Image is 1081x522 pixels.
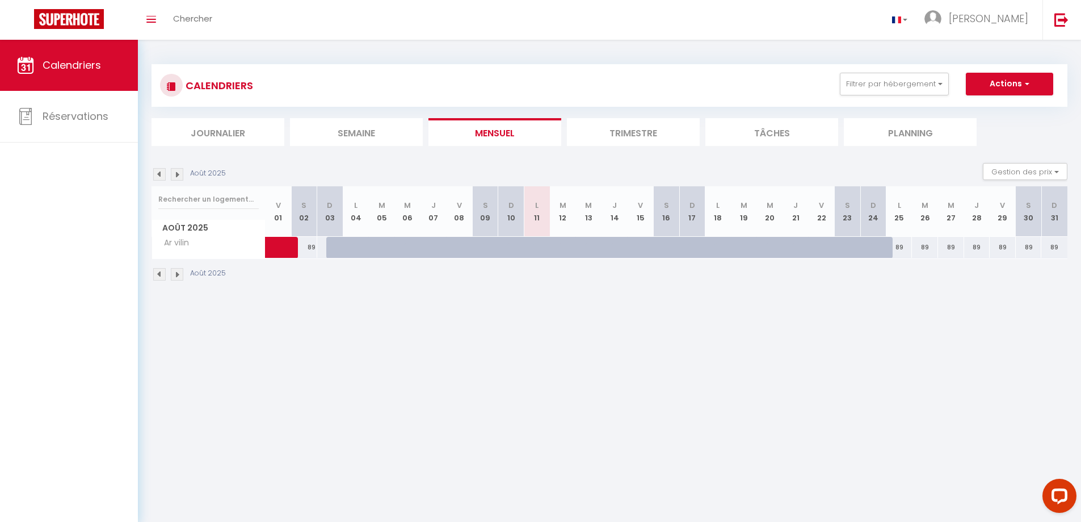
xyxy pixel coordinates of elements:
abbr: V [1000,200,1005,211]
div: 89 [912,237,938,258]
li: Mensuel [428,118,561,146]
abbr: J [431,200,436,211]
iframe: LiveChat chat widget [1033,474,1081,522]
abbr: M [767,200,773,211]
img: Super Booking [34,9,104,29]
th: 29 [990,186,1016,237]
div: 89 [964,237,990,258]
div: 89 [1041,237,1067,258]
li: Semaine [290,118,423,146]
abbr: L [898,200,901,211]
th: 02 [291,186,317,237]
span: Réservations [43,109,108,123]
li: Planning [844,118,977,146]
th: 31 [1041,186,1067,237]
abbr: V [819,200,824,211]
th: 30 [1016,186,1042,237]
abbr: S [1026,200,1031,211]
th: 04 [343,186,369,237]
abbr: S [483,200,488,211]
abbr: M [741,200,747,211]
abbr: J [974,200,979,211]
abbr: D [689,200,695,211]
th: 22 [809,186,835,237]
th: 09 [472,186,498,237]
li: Trimestre [567,118,700,146]
th: 25 [886,186,912,237]
th: 23 [835,186,861,237]
abbr: M [922,200,928,211]
abbr: V [638,200,643,211]
th: 17 [679,186,705,237]
abbr: M [404,200,411,211]
button: Actions [966,73,1053,95]
li: Journalier [152,118,284,146]
abbr: J [793,200,798,211]
div: 89 [990,237,1016,258]
div: 89 [938,237,964,258]
span: Ar vilin [154,237,196,249]
abbr: L [354,200,357,211]
button: Gestion des prix [983,163,1067,180]
abbr: D [870,200,876,211]
th: 11 [524,186,550,237]
th: 18 [705,186,731,237]
div: 89 [1016,237,1042,258]
abbr: V [276,200,281,211]
th: 12 [550,186,576,237]
abbr: V [457,200,462,211]
th: 07 [420,186,447,237]
th: 26 [912,186,938,237]
th: 19 [731,186,757,237]
li: Tâches [705,118,838,146]
div: 89 [886,237,912,258]
button: Filtrer par hébergement [840,73,949,95]
th: 13 [576,186,602,237]
th: 20 [757,186,783,237]
abbr: D [327,200,333,211]
img: logout [1054,12,1069,27]
abbr: D [1051,200,1057,211]
h3: CALENDRIERS [183,73,253,98]
abbr: D [508,200,514,211]
input: Rechercher un logement... [158,189,259,210]
abbr: L [716,200,720,211]
th: 05 [369,186,395,237]
th: 24 [860,186,886,237]
span: [PERSON_NAME] [949,11,1028,26]
th: 14 [602,186,628,237]
abbr: M [560,200,566,211]
abbr: M [948,200,954,211]
abbr: M [378,200,385,211]
th: 01 [266,186,292,237]
th: 06 [394,186,420,237]
th: 08 [447,186,473,237]
abbr: S [845,200,850,211]
abbr: S [664,200,669,211]
abbr: L [535,200,539,211]
th: 21 [783,186,809,237]
abbr: J [612,200,617,211]
th: 10 [498,186,524,237]
abbr: S [301,200,306,211]
abbr: M [585,200,592,211]
th: 27 [938,186,964,237]
span: Chercher [173,12,212,24]
span: Août 2025 [152,220,265,236]
th: 16 [653,186,679,237]
th: 28 [964,186,990,237]
p: Août 2025 [190,168,226,179]
th: 03 [317,186,343,237]
th: 15 [628,186,654,237]
p: Août 2025 [190,268,226,279]
span: Calendriers [43,58,101,72]
img: ... [924,10,941,27]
